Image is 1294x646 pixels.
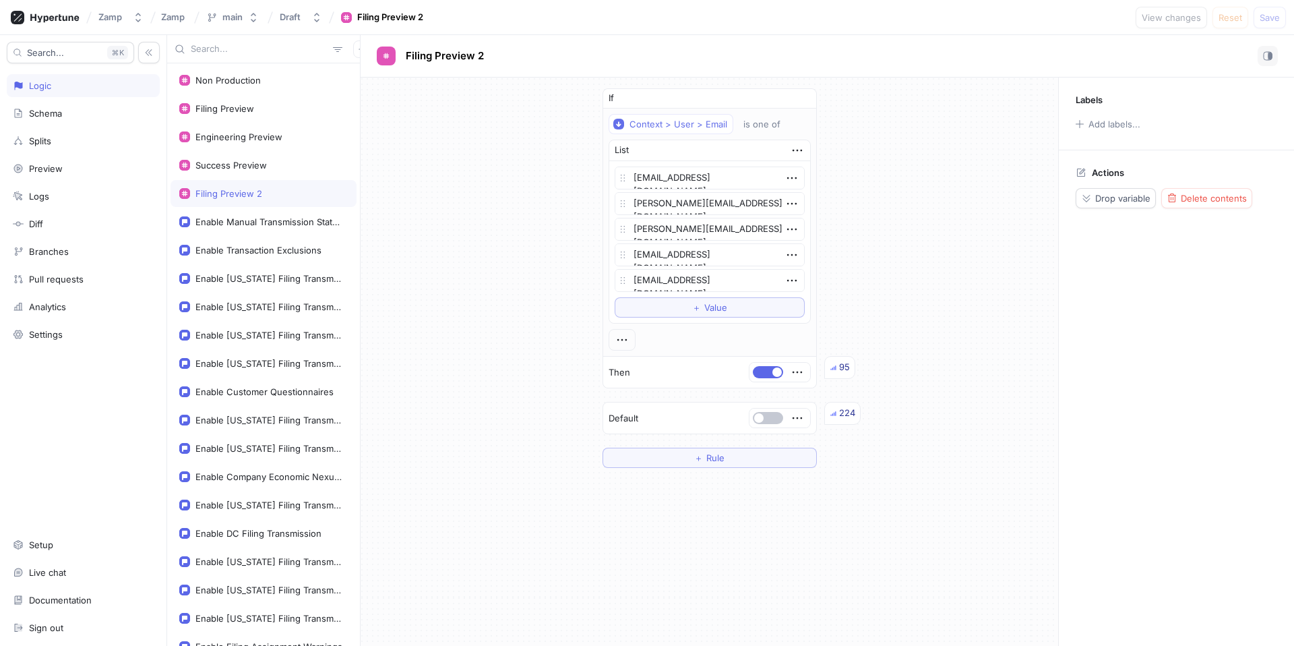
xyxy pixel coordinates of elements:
[195,556,342,567] div: Enable [US_STATE] Filing Transmission
[195,301,342,312] div: Enable [US_STATE] Filing Transmission
[615,192,805,215] textarea: [PERSON_NAME][EMAIL_ADDRESS][DOMAIN_NAME]
[1254,7,1286,28] button: Save
[1212,7,1248,28] button: Reset
[29,80,51,91] div: Logic
[1076,94,1103,105] p: Labels
[1161,188,1252,208] button: Delete contents
[195,103,254,114] div: Filing Preview
[615,243,805,266] textarea: [EMAIL_ADDRESS][DOMAIN_NAME]
[195,131,282,142] div: Engineering Preview
[706,454,725,462] span: Rule
[609,366,630,380] p: Then
[1260,13,1280,22] span: Save
[615,297,805,318] button: ＋Value
[29,191,49,202] div: Logs
[274,6,328,28] button: Draft
[1142,13,1201,22] span: View changes
[615,167,805,189] textarea: [EMAIL_ADDRESS][DOMAIN_NAME]
[1088,120,1140,129] div: Add labels...
[7,589,160,612] a: Documentation
[609,114,733,134] button: Context > User > Email
[29,108,62,119] div: Schema
[195,330,342,341] div: Enable [US_STATE] Filing Transmission
[195,273,342,284] div: Enable [US_STATE] Filing Transmission
[222,11,243,23] div: main
[195,358,342,369] div: Enable [US_STATE] Filing Transmission
[839,407,855,420] div: 224
[195,245,321,256] div: Enable Transaction Exclusions
[195,585,342,595] div: Enable [US_STATE] Filing Transmission
[7,42,134,63] button: Search...K
[737,114,800,134] button: is one of
[1076,188,1156,208] button: Drop variable
[195,188,262,199] div: Filing Preview 2
[29,567,66,578] div: Live chat
[406,51,484,61] span: Filing Preview 2
[93,6,149,28] button: Zamp
[704,303,727,312] span: Value
[195,613,342,624] div: Enable [US_STATE] Filing Transmission
[195,216,342,227] div: Enable Manual Transmission Status Update
[692,303,701,312] span: ＋
[195,471,342,482] div: Enable Company Economic Nexus Report
[29,329,63,340] div: Settings
[29,301,66,312] div: Analytics
[195,528,321,539] div: Enable DC Filing Transmission
[29,274,84,285] div: Pull requests
[280,11,301,23] div: Draft
[161,12,185,22] span: Zamp
[609,92,614,105] p: If
[629,119,727,130] div: Context > User > Email
[1071,115,1144,133] button: Add labels...
[615,218,805,241] textarea: [PERSON_NAME][EMAIL_ADDRESS][DOMAIN_NAME]
[195,443,342,454] div: Enable [US_STATE] Filing Transmission
[27,49,64,57] span: Search...
[743,119,780,130] div: is one of
[191,42,328,56] input: Search...
[98,11,122,23] div: Zamp
[195,415,342,425] div: Enable [US_STATE] Filing Transmission
[357,11,423,24] div: Filing Preview 2
[29,539,53,550] div: Setup
[1136,7,1207,28] button: View changes
[107,46,128,59] div: K
[609,412,638,425] p: Default
[615,269,805,292] textarea: [EMAIL_ADDRESS][DOMAIN_NAME]
[839,361,850,374] div: 95
[29,246,69,257] div: Branches
[195,386,334,397] div: Enable Customer Questionnaires
[29,163,63,174] div: Preview
[1181,194,1247,202] span: Delete contents
[29,136,51,146] div: Splits
[201,6,264,28] button: main
[615,144,629,157] div: List
[195,75,261,86] div: Non Production
[29,218,43,229] div: Diff
[694,454,703,462] span: ＋
[195,160,267,171] div: Success Preview
[195,500,342,510] div: Enable [US_STATE] Filing Transmission
[1219,13,1242,22] span: Reset
[1095,194,1150,202] span: Drop variable
[1092,167,1124,178] p: Actions
[29,622,63,633] div: Sign out
[29,595,92,606] div: Documentation
[603,448,817,468] button: ＋Rule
